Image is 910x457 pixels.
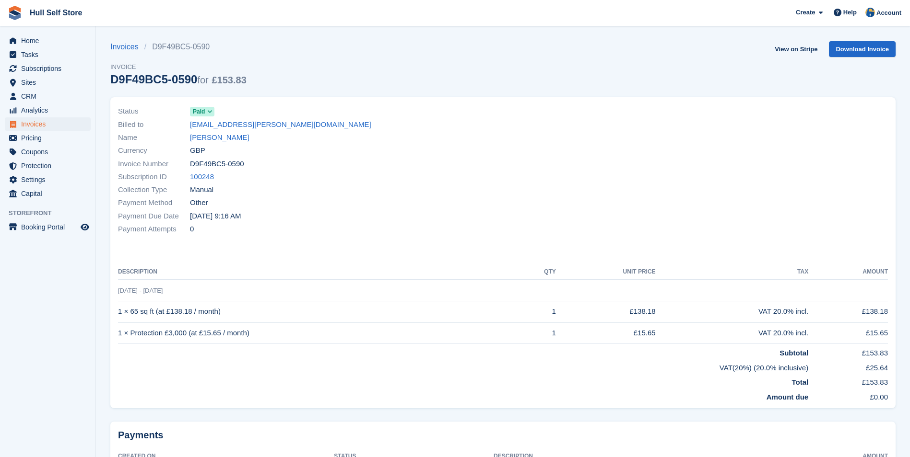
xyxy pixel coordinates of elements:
a: menu [5,34,91,47]
span: Invoices [21,117,79,131]
th: Tax [656,264,809,280]
span: Storefront [9,208,95,218]
a: menu [5,76,91,89]
a: [PERSON_NAME] [190,132,249,143]
td: £25.64 [808,359,888,374]
img: Hull Self Store [865,8,875,17]
a: menu [5,117,91,131]
h2: Payments [118,429,888,441]
span: Subscriptions [21,62,79,75]
td: £138.18 [808,301,888,322]
a: menu [5,145,91,159]
th: Description [118,264,520,280]
a: Hull Self Store [26,5,86,21]
strong: Amount due [767,393,809,401]
span: Create [796,8,815,17]
span: Booking Portal [21,220,79,234]
span: Payment Attempts [118,224,190,235]
span: Tasks [21,48,79,61]
a: menu [5,131,91,145]
td: 1 × 65 sq ft (at £138.18 / month) [118,301,520,322]
td: 1 × Protection £3,000 (at £15.65 / month) [118,322,520,344]
time: 2025-08-08 08:16:56 UTC [190,211,241,222]
span: Manual [190,184,213,195]
span: Help [843,8,857,17]
span: Sites [21,76,79,89]
a: Paid [190,106,214,117]
a: menu [5,159,91,172]
td: £15.65 [808,322,888,344]
span: [DATE] - [DATE] [118,287,163,294]
span: Coupons [21,145,79,159]
td: £15.65 [556,322,656,344]
span: Invoice Number [118,159,190,170]
a: menu [5,90,91,103]
nav: breadcrumbs [110,41,247,53]
th: QTY [520,264,555,280]
span: Analytics [21,103,79,117]
span: Pricing [21,131,79,145]
span: Account [876,8,901,18]
span: Currency [118,145,190,156]
span: Paid [193,107,205,116]
span: D9F49BC5-0590 [190,159,244,170]
a: menu [5,187,91,200]
span: Capital [21,187,79,200]
td: £153.83 [808,373,888,388]
span: £153.83 [212,75,246,85]
div: D9F49BC5-0590 [110,73,247,86]
a: View on Stripe [771,41,821,57]
td: 1 [520,301,555,322]
span: 0 [190,224,194,235]
a: menu [5,220,91,234]
span: Status [118,106,190,117]
a: Invoices [110,41,144,53]
td: £153.83 [808,344,888,359]
span: Subscription ID [118,171,190,183]
a: [EMAIL_ADDRESS][PERSON_NAME][DOMAIN_NAME] [190,119,371,130]
a: Download Invoice [829,41,896,57]
td: £138.18 [556,301,656,322]
span: CRM [21,90,79,103]
a: Preview store [79,221,91,233]
span: Collection Type [118,184,190,195]
strong: Total [792,378,808,386]
span: Settings [21,173,79,186]
div: VAT 20.0% incl. [656,328,809,339]
div: VAT 20.0% incl. [656,306,809,317]
a: 100248 [190,171,214,183]
a: menu [5,173,91,186]
th: Unit Price [556,264,656,280]
td: VAT(20%) (20.0% inclusive) [118,359,808,374]
td: 1 [520,322,555,344]
strong: Subtotal [780,349,808,357]
a: menu [5,48,91,61]
img: stora-icon-8386f47178a22dfd0bd8f6a31ec36ba5ce8667c1dd55bd0f319d3a0aa187defe.svg [8,6,22,20]
span: Billed to [118,119,190,130]
span: Protection [21,159,79,172]
span: for [197,75,208,85]
a: menu [5,62,91,75]
span: Home [21,34,79,47]
span: Invoice [110,62,247,72]
a: menu [5,103,91,117]
td: £0.00 [808,388,888,403]
span: Other [190,197,208,208]
span: Payment Due Date [118,211,190,222]
span: Payment Method [118,197,190,208]
th: Amount [808,264,888,280]
span: GBP [190,145,205,156]
span: Name [118,132,190,143]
